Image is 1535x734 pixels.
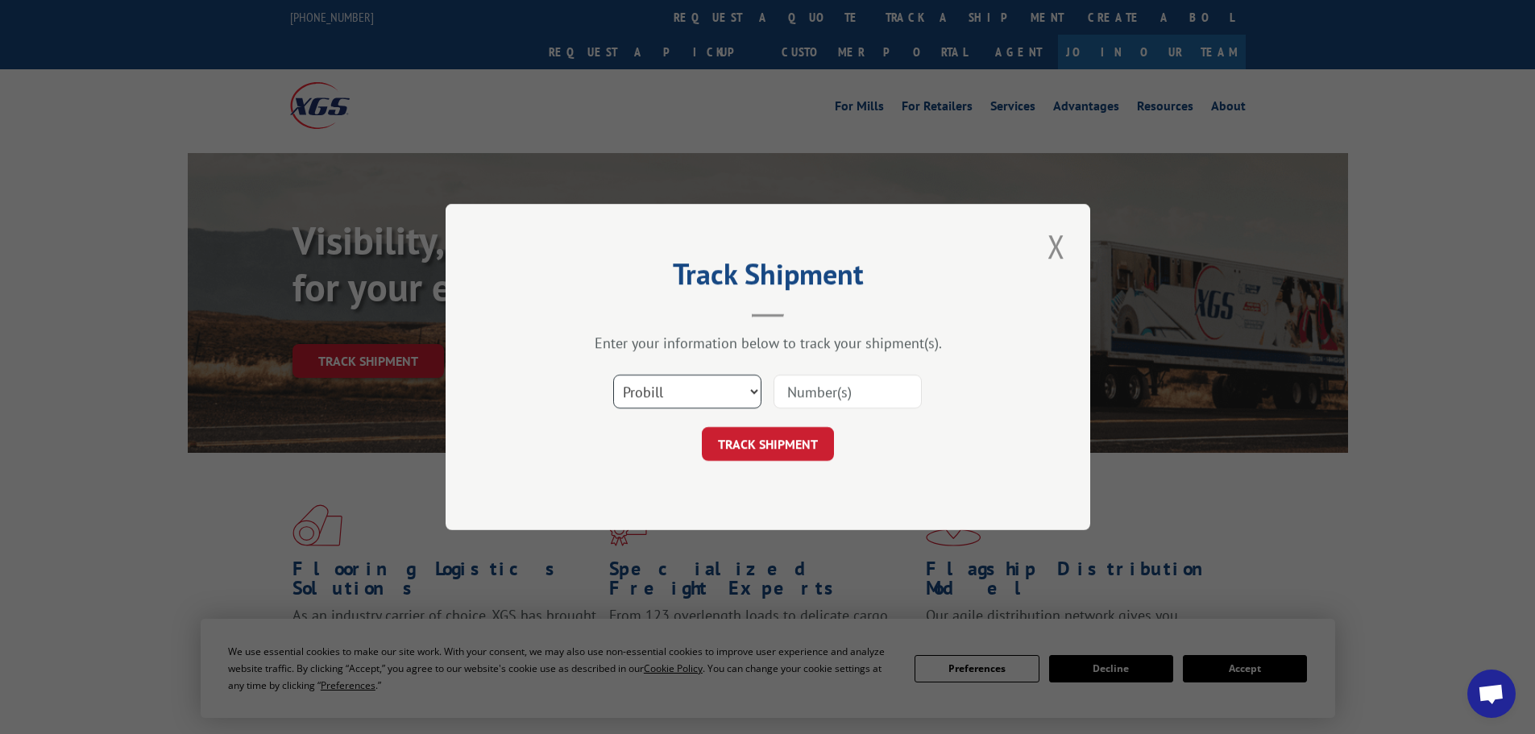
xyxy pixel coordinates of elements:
[1467,670,1516,718] a: Open chat
[1043,224,1070,268] button: Close modal
[526,263,1010,293] h2: Track Shipment
[526,334,1010,352] div: Enter your information below to track your shipment(s).
[774,375,922,408] input: Number(s)
[702,427,834,461] button: TRACK SHIPMENT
